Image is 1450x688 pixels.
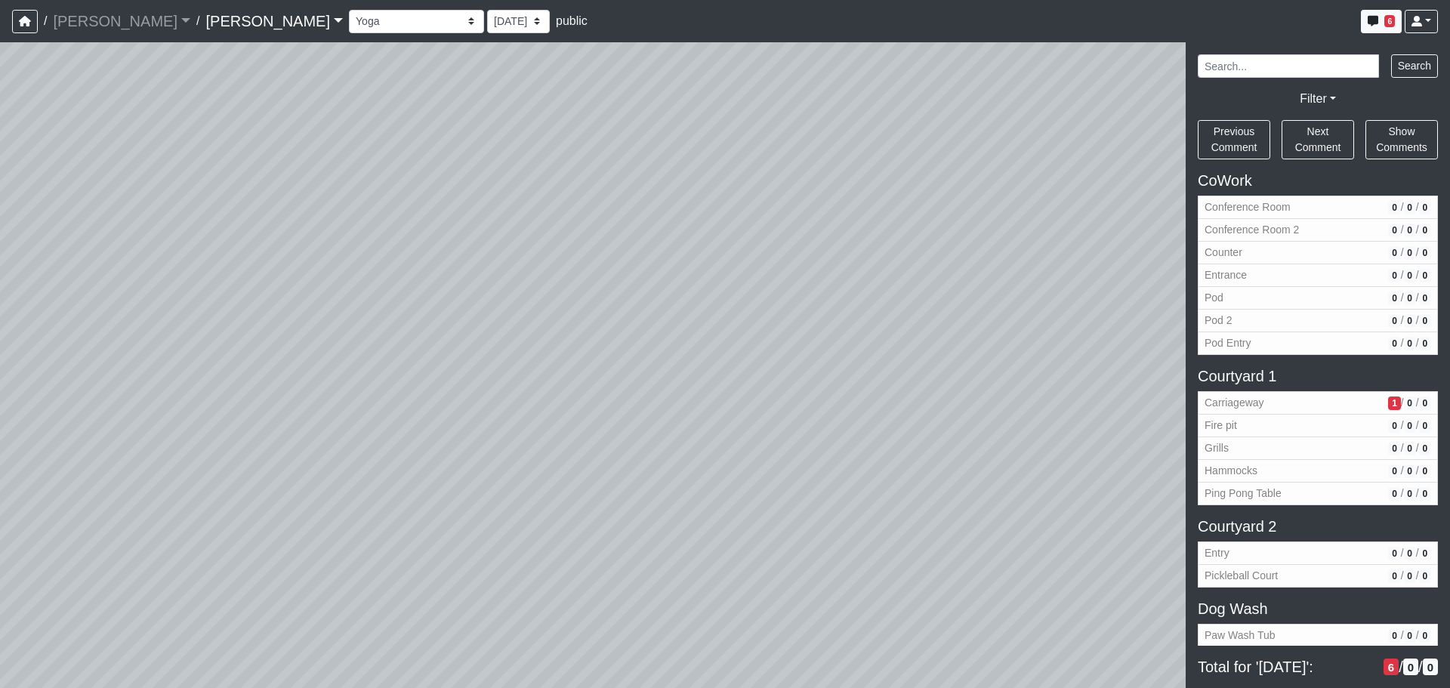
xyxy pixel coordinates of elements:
[190,6,205,36] span: /
[1205,245,1382,261] span: Counter
[1198,624,1438,647] button: Paw Wash Tub0/0/0
[1361,10,1402,33] button: 6
[1401,313,1404,329] span: /
[1295,125,1341,153] span: Next Comment
[1384,15,1395,27] span: 6
[1198,54,1379,78] input: Search
[1198,196,1438,219] button: Conference Room0/0/0
[1198,367,1438,385] h5: Courtyard 1
[1205,335,1382,351] span: Pod Entry
[1198,483,1438,505] button: Ping Pong Table0/0/0
[1205,463,1382,479] span: Hammocks
[1401,335,1404,351] span: /
[1388,464,1400,478] span: # of open/more info comments in revision
[1404,547,1416,560] span: # of QA/customer approval comments in revision
[1388,246,1400,260] span: # of open/more info comments in revision
[1391,54,1438,78] button: Search
[1388,569,1400,583] span: # of open/more info comments in revision
[1198,310,1438,332] button: Pod 20/0/0
[1198,541,1438,565] button: Entry0/0/0
[1418,658,1423,676] span: /
[1416,395,1419,411] span: /
[1419,337,1431,350] span: # of resolved comments in revision
[1403,659,1418,676] span: # of QA/customer approval comments in revision
[1416,418,1419,433] span: /
[1388,419,1400,433] span: # of open/more info comments in revision
[53,6,190,36] a: [PERSON_NAME]
[1198,658,1377,676] span: Total for '[DATE]':
[1419,629,1431,643] span: # of resolved comments in revision
[1401,199,1404,215] span: /
[1416,267,1419,283] span: /
[1388,201,1400,214] span: # of open/more info comments in revision
[1205,545,1382,561] span: Entry
[1419,314,1431,328] span: # of resolved comments in revision
[1388,487,1400,501] span: # of open/more info comments in revision
[1416,628,1419,643] span: /
[1388,314,1400,328] span: # of open/more info comments in revision
[1198,517,1438,535] h5: Courtyard 2
[1388,396,1400,410] span: # of open/more info comments in revision
[1198,219,1438,242] button: Conference Room 20/0/0
[1416,545,1419,561] span: /
[1404,246,1416,260] span: # of QA/customer approval comments in revision
[1416,335,1419,351] span: /
[1198,332,1438,355] button: Pod Entry0/0/0
[1404,569,1416,583] span: # of QA/customer approval comments in revision
[1419,246,1431,260] span: # of resolved comments in revision
[1404,442,1416,455] span: # of QA/customer approval comments in revision
[1401,440,1404,456] span: /
[1198,171,1438,190] h5: CoWork
[1198,287,1438,310] button: Pod0/0/0
[1300,92,1336,105] a: Filter
[1388,547,1400,560] span: # of open/more info comments in revision
[1404,269,1416,282] span: # of QA/customer approval comments in revision
[1388,292,1400,305] span: # of open/more info comments in revision
[1401,245,1404,261] span: /
[1198,600,1438,618] h5: Dog Wash
[1416,290,1419,306] span: /
[1419,442,1431,455] span: # of resolved comments in revision
[556,14,588,27] span: public
[1205,222,1382,238] span: Conference Room 2
[1419,464,1431,478] span: # of resolved comments in revision
[1419,269,1431,282] span: # of resolved comments in revision
[1401,486,1404,501] span: /
[1198,565,1438,588] button: Pickleball Court0/0/0
[38,6,53,36] span: /
[1198,460,1438,483] button: Hammocks0/0/0
[1404,314,1416,328] span: # of QA/customer approval comments in revision
[1419,487,1431,501] span: # of resolved comments in revision
[1205,313,1382,329] span: Pod 2
[1198,264,1438,287] button: Entrance0/0/0
[1198,242,1438,264] button: Counter0/0/0
[1419,396,1431,410] span: # of resolved comments in revision
[1419,201,1431,214] span: # of resolved comments in revision
[1404,419,1416,433] span: # of QA/customer approval comments in revision
[1282,120,1354,159] button: Next Comment
[1404,487,1416,501] span: # of QA/customer approval comments in revision
[1401,395,1404,411] span: /
[1205,628,1382,643] span: Paw Wash Tub
[1365,120,1438,159] button: Show Comments
[1423,659,1438,676] span: # of resolved comments in revision
[1205,199,1382,215] span: Conference Room
[1404,464,1416,478] span: # of QA/customer approval comments in revision
[1401,568,1404,584] span: /
[1416,568,1419,584] span: /
[1416,222,1419,238] span: /
[1376,125,1427,153] span: Show Comments
[1416,313,1419,329] span: /
[1404,337,1416,350] span: # of QA/customer approval comments in revision
[1205,395,1382,411] span: Carriageway
[1401,463,1404,479] span: /
[1388,629,1400,643] span: # of open/more info comments in revision
[1401,290,1404,306] span: /
[1205,290,1382,306] span: Pod
[1419,569,1431,583] span: # of resolved comments in revision
[1198,391,1438,415] button: Carriageway1/0/0
[1401,418,1404,433] span: /
[1404,224,1416,237] span: # of QA/customer approval comments in revision
[1419,419,1431,433] span: # of resolved comments in revision
[1205,568,1382,584] span: Pickleball Court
